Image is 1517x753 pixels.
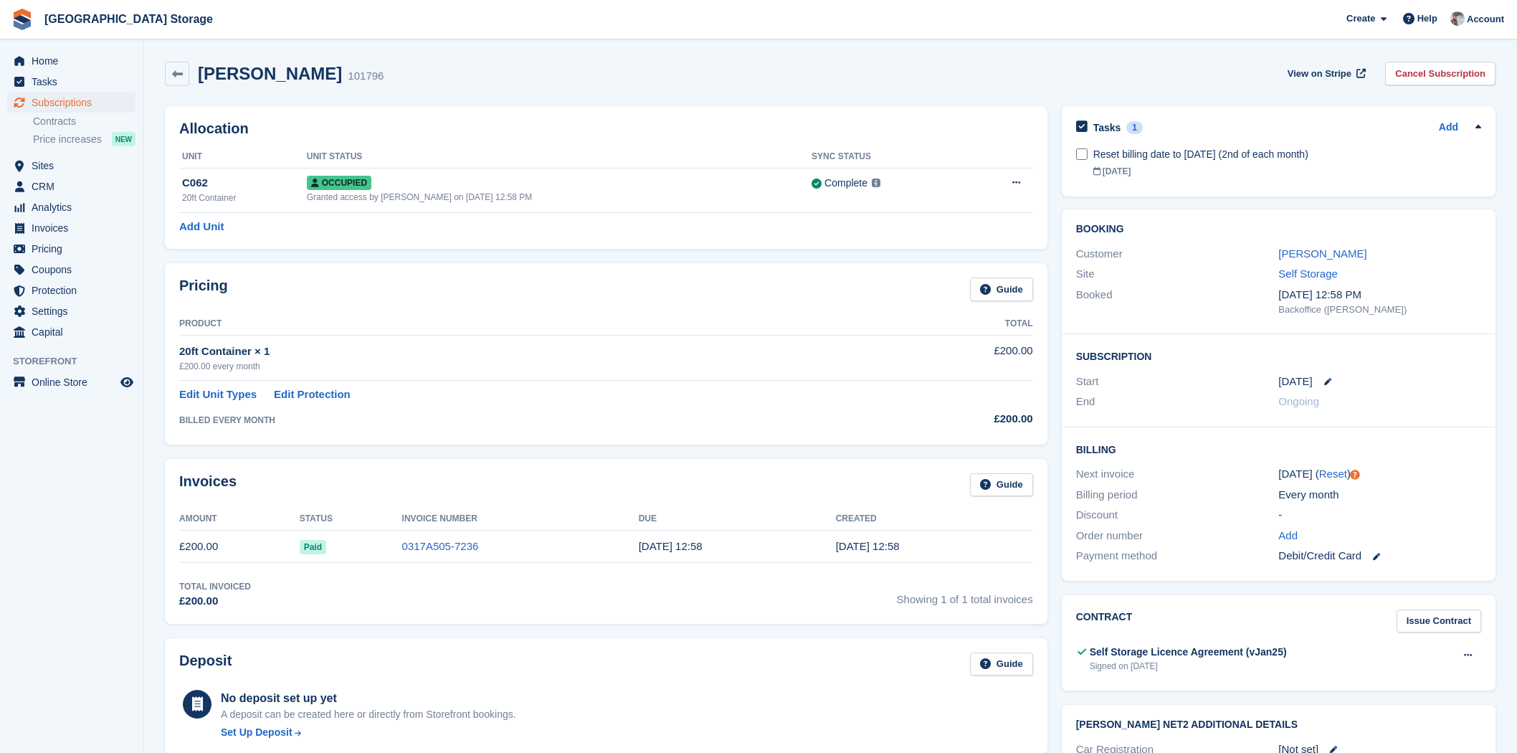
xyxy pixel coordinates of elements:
[7,93,135,113] a: menu
[179,653,232,676] h2: Deposit
[7,72,135,92] a: menu
[1076,610,1133,633] h2: Contract
[32,156,118,176] span: Sites
[1397,610,1481,633] a: Issue Contract
[1076,719,1481,731] h2: [PERSON_NAME] Net2 Additional Details
[7,301,135,321] a: menu
[33,131,135,147] a: Price increases NEW
[179,278,228,301] h2: Pricing
[836,540,900,552] time: 2025-08-15 11:58:23 UTC
[7,197,135,217] a: menu
[1126,121,1143,134] div: 1
[32,197,118,217] span: Analytics
[1439,120,1458,136] a: Add
[1090,645,1287,660] div: Self Storage Licence Agreement (vJan25)
[1076,287,1279,317] div: Booked
[1278,247,1366,260] a: [PERSON_NAME]
[1093,140,1481,185] a: Reset billing date to [DATE] (2nd of each month) [DATE]
[179,531,300,563] td: £200.00
[639,508,836,531] th: Due
[1090,660,1287,673] div: Signed on [DATE]
[13,354,143,369] span: Storefront
[179,313,875,336] th: Product
[1278,374,1312,390] time: 2025-08-15 00:00:00 UTC
[812,146,966,169] th: Sync Status
[1450,11,1465,26] img: Will Strivens
[182,175,307,191] div: C062
[872,179,880,187] img: icon-info-grey-7440780725fd019a000dd9b08b2336e03edf1995a4989e88bcd33f0948082b44.svg
[300,540,326,554] span: Paid
[32,176,118,196] span: CRM
[1093,121,1121,134] h2: Tasks
[274,387,351,403] a: Edit Protection
[1076,487,1279,503] div: Billing period
[112,132,135,146] div: NEW
[33,115,135,128] a: Contracts
[1278,267,1338,280] a: Self Storage
[179,508,300,531] th: Amount
[1076,528,1279,544] div: Order number
[1278,548,1481,564] div: Debit/Credit Card
[1076,442,1481,456] h2: Billing
[182,191,307,204] div: 20ft Container
[32,218,118,238] span: Invoices
[1346,11,1375,26] span: Create
[7,239,135,259] a: menu
[32,301,118,321] span: Settings
[875,411,1032,427] div: £200.00
[875,335,1032,380] td: £200.00
[300,508,402,531] th: Status
[179,360,875,373] div: £200.00 every month
[1319,468,1347,480] a: Reset
[1076,548,1279,564] div: Payment method
[1278,303,1481,317] div: Backoffice ([PERSON_NAME])
[39,7,219,31] a: [GEOGRAPHIC_DATA] Storage
[824,176,867,191] div: Complete
[1278,507,1481,524] div: -
[1349,468,1361,481] div: Tooltip anchor
[179,593,251,610] div: £200.00
[221,725,293,740] div: Set Up Deposit
[179,414,875,427] div: BILLED EVERY MONTH
[179,473,237,497] h2: Invoices
[1282,62,1369,85] a: View on Stripe
[1076,349,1481,363] h2: Subscription
[179,387,257,403] a: Edit Unit Types
[307,176,371,190] span: Occupied
[875,313,1032,336] th: Total
[307,191,812,204] div: Granted access by [PERSON_NAME] on [DATE] 12:58 PM
[348,68,384,85] div: 101796
[221,725,516,740] a: Set Up Deposit
[970,653,1033,676] a: Guide
[32,322,118,342] span: Capital
[1076,466,1279,483] div: Next invoice
[32,280,118,300] span: Protection
[897,580,1033,610] span: Showing 1 of 1 total invoices
[307,146,812,169] th: Unit Status
[32,51,118,71] span: Home
[970,473,1033,497] a: Guide
[1385,62,1495,85] a: Cancel Subscription
[179,580,251,593] div: Total Invoiced
[32,372,118,392] span: Online Store
[221,707,516,722] p: A deposit can be created here or directly from Storefront bookings.
[1278,287,1481,303] div: [DATE] 12:58 PM
[179,219,224,235] a: Add Unit
[7,218,135,238] a: menu
[1076,507,1279,524] div: Discount
[1467,12,1504,27] span: Account
[7,372,135,392] a: menu
[32,93,118,113] span: Subscriptions
[1093,147,1481,162] div: Reset billing date to [DATE] (2nd of each month)
[179,146,307,169] th: Unit
[1076,394,1279,410] div: End
[221,690,516,707] div: No deposit set up yet
[32,239,118,259] span: Pricing
[11,9,33,30] img: stora-icon-8386f47178a22dfd0bd8f6a31ec36ba5ce8667c1dd55bd0f319d3a0aa187defe.svg
[7,156,135,176] a: menu
[1076,266,1279,283] div: Site
[970,278,1033,301] a: Guide
[402,508,639,531] th: Invoice Number
[7,260,135,280] a: menu
[1288,67,1351,81] span: View on Stripe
